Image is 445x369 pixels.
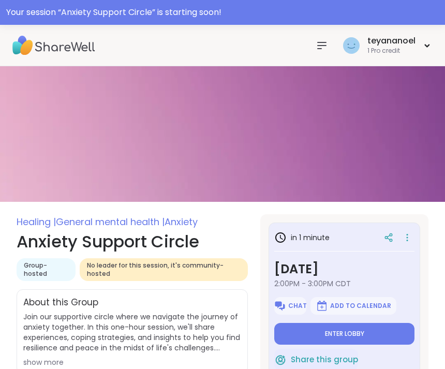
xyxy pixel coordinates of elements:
div: Your session “ Anxiety Support Circle ” is starting soon! [6,6,439,19]
span: Group-hosted [24,261,68,278]
img: ShareWell Logomark [316,300,328,312]
span: No leader for this session, it's community-hosted [87,261,241,278]
span: 2:00PM - 3:00PM CDT [274,278,414,289]
h1: Anxiety Support Circle [17,229,248,254]
h3: [DATE] [274,260,414,278]
div: show more [23,357,241,367]
button: Enter lobby [274,323,414,345]
span: Anxiety [165,215,198,228]
h3: in 1 minute [274,231,330,244]
span: General mental health | [56,215,165,228]
span: Share this group [291,354,358,366]
h2: About this Group [23,296,98,309]
span: Enter lobby [325,330,364,338]
span: Add to Calendar [330,302,391,310]
span: Healing | [17,215,56,228]
span: Join our supportive circle where we navigate the journey of anxiety together. In this one-hour se... [23,312,241,353]
span: Chat [288,302,307,310]
button: Chat [274,297,306,315]
img: ShareWell Logomark [274,353,287,366]
img: ShareWell Logomark [274,300,286,312]
div: 1 Pro credit [367,47,416,55]
div: teyananoel [367,35,416,47]
img: teyananoel [343,37,360,54]
button: Add to Calendar [310,297,396,315]
img: ShareWell Nav Logo [12,27,95,64]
